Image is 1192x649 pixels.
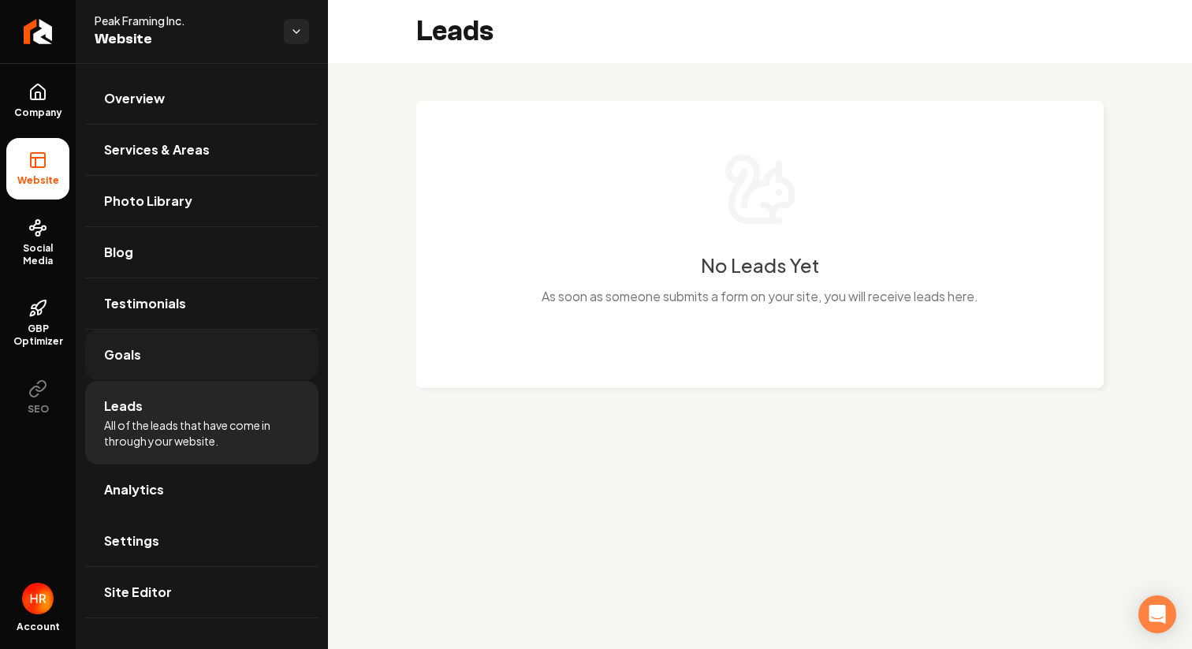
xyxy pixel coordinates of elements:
[104,583,172,602] span: Site Editor
[85,176,318,226] a: Photo Library
[85,516,318,566] a: Settings
[6,367,69,428] button: SEO
[85,567,318,617] a: Site Editor
[85,73,318,124] a: Overview
[24,19,53,44] img: Rebolt Logo
[6,206,69,280] a: Social Media
[6,323,69,348] span: GBP Optimizer
[701,252,819,278] h3: No Leads Yet
[17,621,60,633] span: Account
[104,89,165,108] span: Overview
[104,192,192,211] span: Photo Library
[85,330,318,380] a: Goals
[22,583,54,614] button: Open user button
[95,28,271,50] span: Website
[104,480,164,499] span: Analytics
[416,16,494,47] h2: Leads
[104,345,141,364] span: Goals
[104,417,300,449] span: All of the leads that have come in through your website.
[104,397,143,416] span: Leads
[542,287,978,306] p: As soon as someone submits a form on your site, you will receive leads here.
[85,227,318,278] a: Blog
[95,13,271,28] span: Peak Framing Inc.
[104,532,159,550] span: Settings
[6,242,69,267] span: Social Media
[1138,595,1176,633] div: Open Intercom Messenger
[104,243,133,262] span: Blog
[104,294,186,313] span: Testimonials
[6,286,69,360] a: GBP Optimizer
[85,278,318,329] a: Testimonials
[85,125,318,175] a: Services & Areas
[21,403,55,416] span: SEO
[8,106,69,119] span: Company
[6,70,69,132] a: Company
[22,583,54,614] img: Hassan Rashid
[11,174,65,187] span: Website
[85,464,318,515] a: Analytics
[104,140,210,159] span: Services & Areas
